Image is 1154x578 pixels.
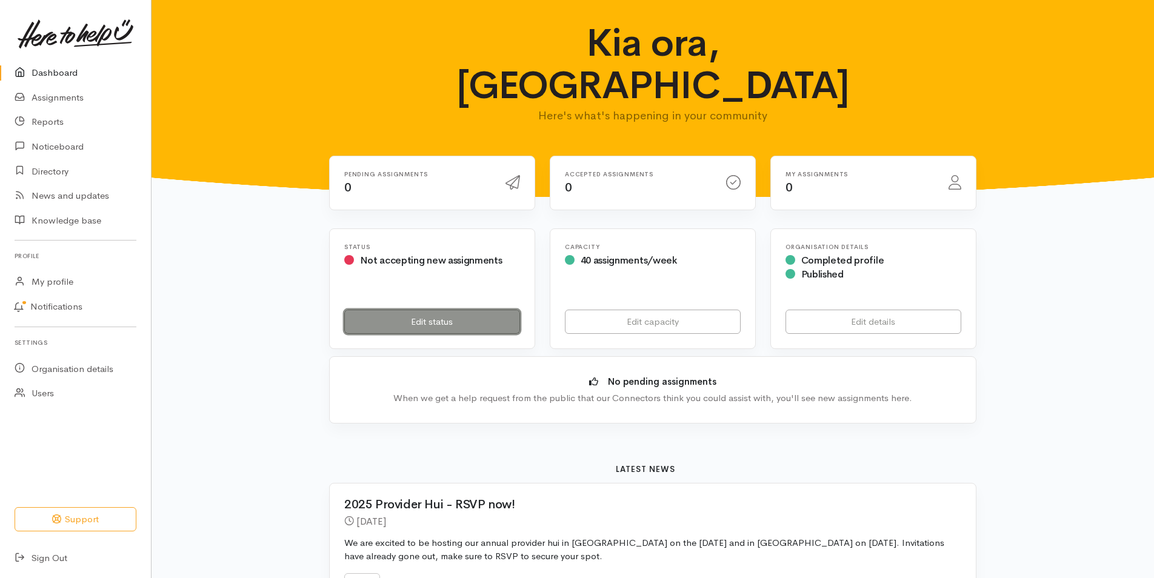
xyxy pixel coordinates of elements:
[360,254,502,267] span: Not accepting new assignments
[417,107,889,124] p: Here's what's happening in your community
[785,180,793,195] span: 0
[565,244,741,250] h6: Capacity
[608,376,716,387] b: No pending assignments
[344,310,520,334] a: Edit status
[344,244,520,250] h6: Status
[344,536,961,563] p: We are excited to be hosting our annual provider hui in [GEOGRAPHIC_DATA] on the [DATE] and in [G...
[15,334,136,351] h6: Settings
[801,254,884,267] span: Completed profile
[565,171,712,178] h6: Accepted assignments
[344,180,352,195] span: 0
[15,507,136,532] button: Support
[348,391,958,405] div: When we get a help request from the public that our Connectors think you could assist with, you'l...
[616,464,675,474] b: Latest news
[785,171,934,178] h6: My assignments
[344,171,491,178] h6: Pending assignments
[801,268,844,281] span: Published
[581,254,677,267] span: 40 assignments/week
[344,498,947,511] h2: 2025 Provider Hui - RSVP now!
[356,515,386,528] time: [DATE]
[417,22,889,107] h1: Kia ora, [GEOGRAPHIC_DATA]
[15,248,136,264] h6: Profile
[785,310,961,334] a: Edit details
[785,244,961,250] h6: Organisation Details
[565,180,572,195] span: 0
[565,310,741,334] a: Edit capacity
